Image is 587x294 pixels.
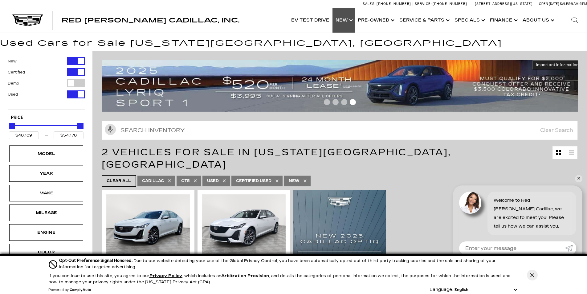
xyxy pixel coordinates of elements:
[459,192,481,214] img: Agent profile photo
[102,121,578,140] input: Search Inventory
[8,57,85,109] div: Filter by Vehicle Type
[181,177,190,185] span: CT5
[9,123,15,129] div: Minimum Price
[9,165,83,182] div: YearYear
[62,17,239,23] a: Red [PERSON_NAME] Cadillac, Inc.
[59,257,518,270] div: Due to our website detecting your use of the Global Privacy Control, you have been automatically ...
[106,194,190,257] img: 2024 Cadillac CT5 Premium Luxury
[54,131,84,139] input: Maximum
[9,224,83,241] div: EngineEngine
[9,131,39,139] input: Minimum
[102,147,451,170] span: 2 Vehicles for Sale in [US_STATE][GEOGRAPHIC_DATA], [GEOGRAPHIC_DATA]
[552,146,565,159] a: Grid View
[8,91,18,97] label: Used
[459,241,565,255] input: Enter your message
[415,2,432,6] span: Service:
[539,2,559,6] span: Open [DATE]
[430,288,453,292] div: Language:
[202,194,286,257] img: 2024 Cadillac CT5 Sport
[527,270,538,280] button: Close Button
[31,209,62,216] div: Mileage
[9,145,83,162] div: ModelModel
[9,244,83,260] div: ColorColor
[105,124,116,135] svg: Click to toggle on voice search
[9,121,84,139] div: Price
[487,192,576,235] div: Welcome to Red [PERSON_NAME] Cadillac, we are excited to meet you! Please tell us how we can assi...
[31,229,62,236] div: Engine
[9,205,83,221] div: MileageMileage
[413,2,469,6] a: Service: [PHONE_NUMBER]
[31,249,62,256] div: Color
[9,185,83,201] div: MakeMake
[288,8,332,33] a: EV Test Drive
[324,99,330,105] span: Go to slide 1
[565,241,576,255] a: Submit
[102,60,582,112] img: 2508-August-FOM-LYRIQ-Lease9
[221,273,269,278] strong: Arbitration Provision
[453,287,518,293] select: Language Select
[355,8,396,33] a: Pre-Owned
[332,8,355,33] a: New
[8,80,19,86] label: Demo
[70,288,91,292] a: ComplyAuto
[571,2,587,6] span: 9 AM-6 PM
[31,150,62,157] div: Model
[12,14,43,26] img: Cadillac Dark Logo with Cadillac White Text
[11,115,82,121] h5: Price
[520,8,556,33] a: About Us
[8,69,25,75] label: Certified
[236,177,271,185] span: Certified Used
[31,190,62,197] div: Make
[48,273,511,284] p: If you continue to use this site, you agree to our , which includes an , and details the categori...
[149,273,182,278] u: Privacy Policy
[532,60,582,70] button: Important Information
[142,177,164,185] span: Cadillac
[377,2,411,6] span: [PHONE_NUMBER]
[451,8,487,33] a: Specials
[48,288,91,292] div: Powered by
[341,99,347,105] span: Go to slide 3
[433,2,467,6] span: [PHONE_NUMBER]
[350,99,356,105] span: Go to slide 4
[475,2,533,6] a: [STREET_ADDRESS][US_STATE]
[59,258,133,263] span: Opt-Out Preference Signal Honored .
[289,177,300,185] span: New
[107,177,131,185] span: Clear All
[396,8,451,33] a: Service & Parts
[8,58,17,64] label: New
[77,123,84,129] div: Maximum Price
[363,2,413,6] a: Sales: [PHONE_NUMBER]
[560,2,571,6] span: Sales:
[31,170,62,177] div: Year
[536,62,579,67] span: Important Information
[62,17,239,24] span: Red [PERSON_NAME] Cadillac, Inc.
[207,177,219,185] span: Used
[363,2,376,6] span: Sales:
[562,8,587,33] div: Search
[332,99,339,105] span: Go to slide 2
[487,8,520,33] a: Finance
